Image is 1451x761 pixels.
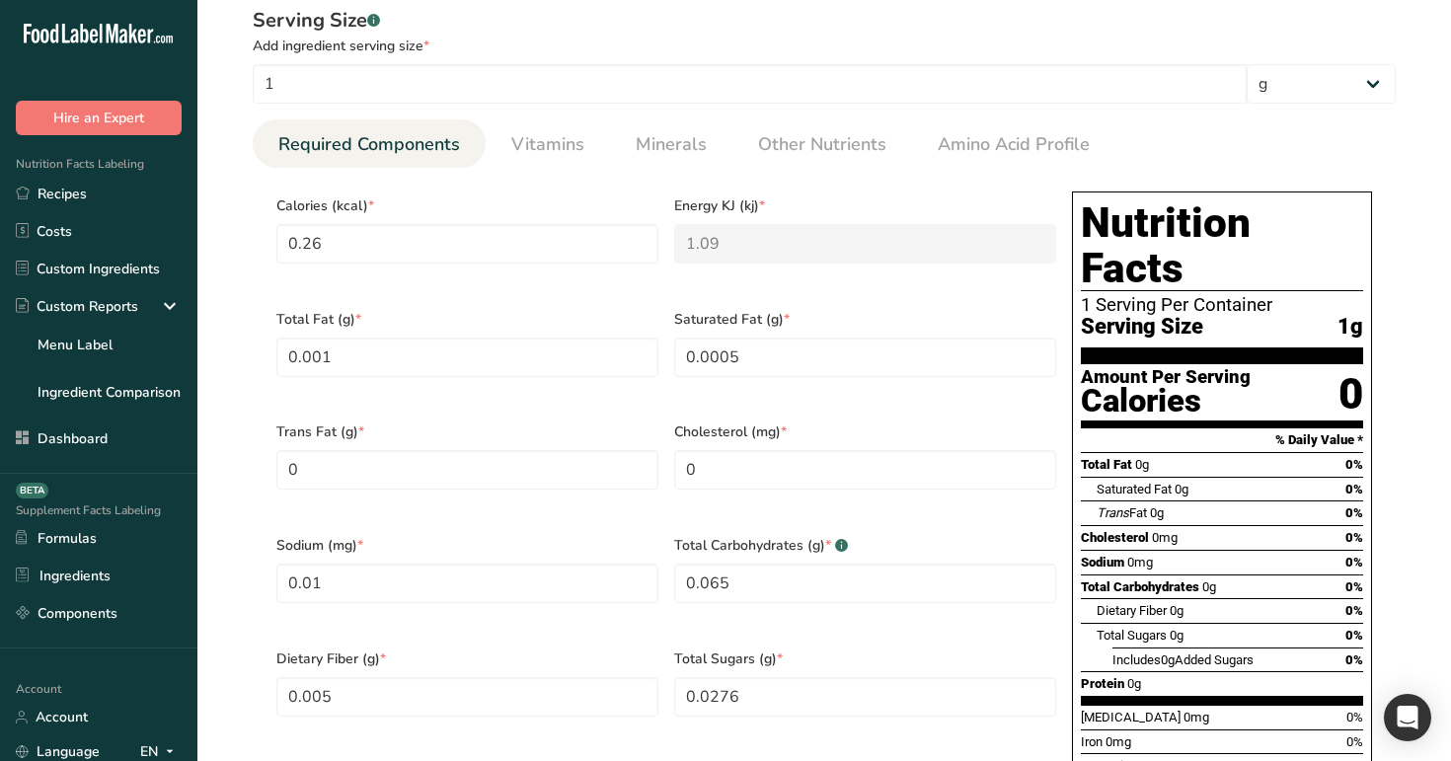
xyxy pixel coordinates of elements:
span: Cholesterol [1081,530,1149,545]
span: Required Components [278,131,460,158]
div: BETA [16,483,48,498]
div: Serving Size [253,6,1396,36]
span: 0mg [1152,530,1178,545]
span: 0% [1345,482,1363,496]
span: Sodium [1081,555,1124,570]
span: Iron [1081,734,1103,749]
div: 1 Serving Per Container [1081,295,1363,315]
span: Cholesterol (mg) [674,421,1056,442]
span: 0% [1345,652,1363,667]
span: [MEDICAL_DATA] [1081,710,1181,724]
span: Protein [1081,676,1124,691]
span: 0% [1346,710,1363,724]
span: Total Carbohydrates (g) [674,535,1056,556]
span: 0g [1175,482,1188,496]
span: 0g [1127,676,1141,691]
span: Includes Added Sugars [1112,652,1254,667]
span: 0g [1170,603,1184,618]
span: 0g [1202,579,1216,594]
span: Total Carbohydrates [1081,579,1199,594]
span: 0% [1345,579,1363,594]
span: 0g [1135,457,1149,472]
span: Dietary Fiber (g) [276,648,658,669]
span: 1g [1337,315,1363,340]
span: 0% [1345,530,1363,545]
span: 0% [1345,505,1363,520]
div: Custom Reports [16,296,138,317]
span: 0g [1150,505,1164,520]
span: Total Sugars [1097,628,1167,643]
div: Calories [1081,387,1251,416]
span: 0% [1346,734,1363,749]
span: 0% [1345,555,1363,570]
span: Saturated Fat [1097,482,1172,496]
span: 0g [1161,652,1175,667]
span: Energy KJ (kj) [674,195,1056,216]
div: Add ingredient serving size [253,36,1396,56]
span: Calories (kcal) [276,195,658,216]
span: Sodium (mg) [276,535,658,556]
span: 0mg [1106,734,1131,749]
span: Total Fat (g) [276,309,658,330]
span: Serving Size [1081,315,1203,340]
button: Hire an Expert [16,101,182,135]
span: Saturated Fat (g) [674,309,1056,330]
span: Minerals [636,131,707,158]
span: 0% [1345,457,1363,472]
div: Amount Per Serving [1081,368,1251,387]
span: Fat [1097,505,1147,520]
input: Type your serving size here [253,64,1247,104]
span: Other Nutrients [758,131,886,158]
h1: Nutrition Facts [1081,200,1363,291]
span: 0g [1170,628,1184,643]
span: 0mg [1127,555,1153,570]
span: Amino Acid Profile [938,131,1090,158]
div: 0 [1338,368,1363,420]
span: Total Fat [1081,457,1132,472]
span: Total Sugars (g) [674,648,1056,669]
span: Dietary Fiber [1097,603,1167,618]
span: 0% [1345,603,1363,618]
i: Trans [1097,505,1129,520]
div: Open Intercom Messenger [1384,694,1431,741]
section: % Daily Value * [1081,428,1363,452]
span: 0% [1345,628,1363,643]
span: Vitamins [511,131,584,158]
span: Trans Fat (g) [276,421,658,442]
span: 0mg [1184,710,1209,724]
